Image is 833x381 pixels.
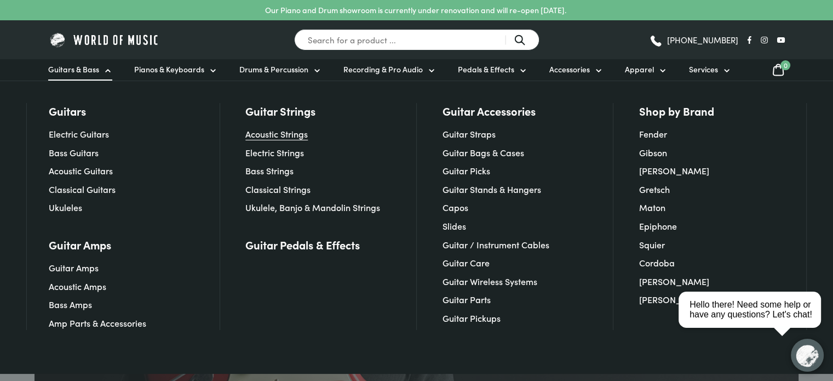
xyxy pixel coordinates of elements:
a: Ukuleles [49,201,82,213]
a: Guitar Picks [443,164,490,177]
a: Guitar Stands & Hangers [443,183,541,195]
span: Drums & Percussion [239,64,308,75]
span: 0 [780,60,790,70]
span: [PHONE_NUMBER] [667,36,738,44]
a: Guitar Strings [245,103,315,118]
iframe: Chat with our support team [674,260,833,381]
a: Bass Guitars [49,146,99,158]
a: Shop by Brand [639,103,714,118]
a: Guitar Straps [443,128,496,140]
p: Our Piano and Drum showroom is currently under renovation and will re-open [DATE]. [265,4,566,16]
a: Gibson [639,146,667,158]
a: Epiphone [639,220,677,232]
a: Slides [443,220,466,232]
a: Guitar Parts [443,293,491,305]
span: Services [689,64,718,75]
a: Guitars [49,103,86,118]
span: Guitars & Bass [48,64,99,75]
a: Cordoba [639,257,675,269]
a: Classical Guitars [49,183,116,195]
span: Pianos & Keyboards [134,64,204,75]
a: Guitar Care [443,257,490,269]
span: Accessories [549,64,590,75]
a: Classical Strings [245,183,311,195]
a: Bass Amps [49,298,92,310]
a: Guitar Amps [49,237,111,252]
a: Amp Parts & Accessories [49,317,146,329]
input: Search for a product ... [294,29,539,50]
img: World of Music [48,31,160,48]
a: Guitar Pickups [443,312,501,324]
a: Guitar Amps [49,261,99,274]
a: Acoustic Strings [245,128,308,140]
a: Gretsch [639,183,670,195]
a: Squier [639,238,665,251]
a: Electric Strings [245,146,304,158]
a: Guitar Pedals & Effects [245,237,360,252]
a: Maton [639,201,665,213]
a: Guitar Bags & Cases [443,146,524,158]
a: Acoustic Guitars [49,164,113,177]
a: Guitar Accessories [443,103,536,118]
span: Recording & Pro Audio [343,64,423,75]
a: Guitar / Instrument Cables [443,238,549,251]
a: Acoustic Amps [49,280,106,292]
a: [PERSON_NAME] [639,275,709,287]
span: Pedals & Effects [458,64,514,75]
span: Apparel [625,64,654,75]
a: [PERSON_NAME] [639,293,709,305]
a: Capos [443,201,468,213]
a: Ukulele, Banjo & Mandolin Strings [245,201,380,213]
a: [PERSON_NAME] [639,164,709,177]
a: Fender [639,128,667,140]
a: Electric Guitars [49,128,109,140]
a: Guitar Wireless Systems [443,275,537,287]
a: Bass Strings [245,164,294,177]
a: [PHONE_NUMBER] [649,32,738,48]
